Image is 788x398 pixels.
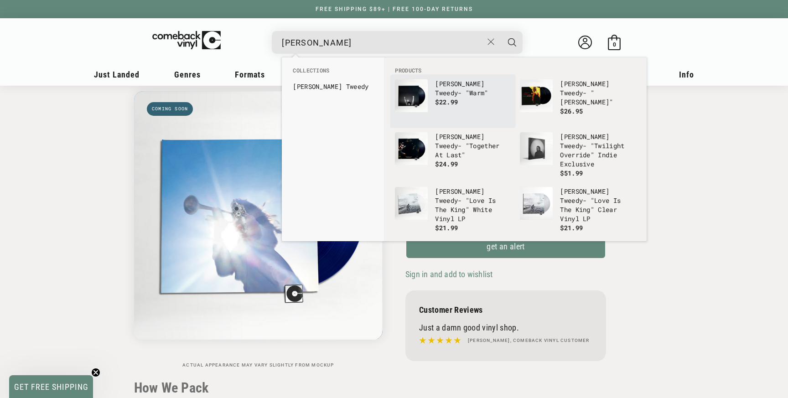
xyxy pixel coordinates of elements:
[390,67,640,75] li: Products
[395,187,511,233] a: Jeff Tweedy - "Love Is The King" White Vinyl LP [PERSON_NAME] Tweedy- "Love Is The King" White Vi...
[134,91,383,368] media-gallery: Gallery Viewer
[405,269,495,279] button: Sign in and add to wishlist
[435,79,511,98] p: - "Warm"
[560,79,636,107] p: - "[PERSON_NAME]"
[306,6,482,12] a: FREE SHIPPING $89+ | FREE 100-DAY RETURNS
[483,32,500,52] button: Close
[435,141,458,150] b: Tweedy
[14,382,88,392] span: GET FREE SHIPPING
[435,187,484,196] b: [PERSON_NAME]
[134,362,383,368] p: Actual appearance may vary slightly from mockup
[390,128,515,181] li: products: Jeff Tweedy - "Together At Last"
[435,88,458,97] b: Tweedy
[435,187,511,223] p: - "Love Is The King" White Vinyl LP
[560,169,583,177] span: $51.99
[395,132,428,165] img: Jeff Tweedy - "Together At Last"
[91,368,100,377] button: Close teaser
[515,75,640,128] li: products: Jeff Tweedy - "Chelsea Walls"
[419,335,461,346] img: star5.svg
[560,132,636,169] p: - "Twilight Override" Indie Exclusive
[390,182,515,237] li: products: Jeff Tweedy - "Love Is The King" White Vinyl LP
[560,88,583,97] b: Tweedy
[293,82,373,91] a: [PERSON_NAME] Tweedy
[435,98,458,106] span: $22.99
[346,82,369,91] b: Tweedy
[94,70,140,79] span: Just Landed
[515,128,640,182] li: products: Jeff Tweedy - "Twilight Override" Indie Exclusive
[419,305,592,315] p: Customer Reviews
[419,323,592,332] p: Just a damn good vinyl shop.
[560,107,583,115] span: $26.95
[435,79,484,88] b: [PERSON_NAME]
[560,187,636,223] p: - "Love Is The King" Clear Vinyl LP
[435,132,511,160] p: - "Together At Last"
[282,57,384,98] div: Collections
[293,82,342,91] b: [PERSON_NAME]
[405,269,493,279] span: Sign in and add to wishlist
[272,31,523,54] div: Search
[435,223,458,232] span: $21.99
[560,223,583,232] span: $21.99
[134,380,654,396] h2: How We Pack
[282,33,483,52] input: When autocomplete results are available use up and down arrows to review and enter to select
[395,132,511,176] a: Jeff Tweedy - "Together At Last" [PERSON_NAME] Tweedy- "Together At Last" $24.99
[9,375,93,398] div: GET FREE SHIPPINGClose teaser
[147,102,193,116] span: Coming soon
[560,79,609,88] b: [PERSON_NAME]
[390,75,515,128] li: products: Jeff Tweedy - "Warm"
[560,187,609,196] b: [PERSON_NAME]
[613,41,616,48] span: 0
[405,234,606,259] a: get an alert
[435,132,484,141] b: [PERSON_NAME]
[520,187,636,233] a: Jeff Tweedy - "Love Is The King" Clear Vinyl LP [PERSON_NAME] Tweedy- "Love Is The King" Clear Vi...
[679,70,694,79] span: Info
[288,79,378,94] li: collections: Jeff Tweedy
[288,67,378,79] li: Collections
[384,57,647,241] div: Products
[435,196,458,205] b: Tweedy
[560,132,609,141] b: [PERSON_NAME]
[520,187,553,220] img: Jeff Tweedy - "Love Is The King" Clear Vinyl LP
[395,79,511,123] a: Jeff Tweedy - "Warm" [PERSON_NAME] Tweedy- "Warm" $22.99
[468,337,590,344] h4: [PERSON_NAME], Comeback Vinyl customer
[520,132,636,178] a: Jeff Tweedy - "Twilight Override" Indie Exclusive [PERSON_NAME] Tweedy- "Twilight Override" Indie...
[560,141,583,150] b: Tweedy
[520,132,553,165] img: Jeff Tweedy - "Twilight Override" Indie Exclusive
[395,79,428,112] img: Jeff Tweedy - "Warm"
[174,70,201,79] span: Genres
[560,196,583,205] b: Tweedy
[501,31,524,54] button: Search
[435,160,458,168] span: $24.99
[515,182,640,237] li: products: Jeff Tweedy - "Love Is The King" Clear Vinyl LP
[235,70,265,79] span: Formats
[395,187,428,220] img: Jeff Tweedy - "Love Is The King" White Vinyl LP
[520,79,553,112] img: Jeff Tweedy - "Chelsea Walls"
[520,79,636,123] a: Jeff Tweedy - "Chelsea Walls" [PERSON_NAME] Tweedy- "[PERSON_NAME]" $26.95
